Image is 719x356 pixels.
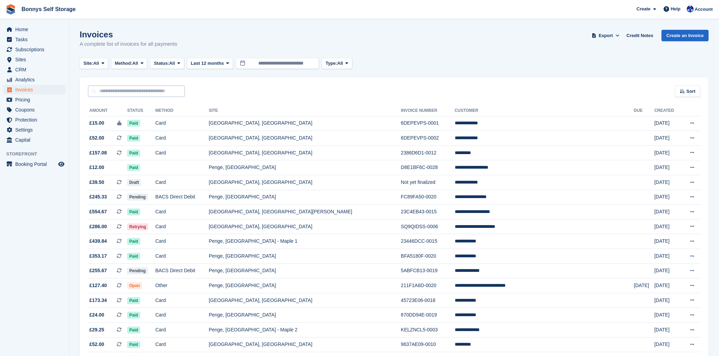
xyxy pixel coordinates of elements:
td: [DATE] [654,308,681,323]
td: Not yet finalized [401,175,455,190]
button: Status: All [150,58,184,69]
img: Rebecca Gray [687,6,694,12]
span: Paid [127,135,140,142]
td: Penge, [GEOGRAPHIC_DATA] [209,249,401,264]
a: menu [3,25,65,34]
td: 23446DCC-0015 [401,234,455,249]
span: Home [15,25,57,34]
th: Site [209,105,401,116]
span: £255.67 [89,267,107,274]
a: menu [3,115,65,125]
span: £286.00 [89,223,107,230]
span: Paid [127,150,140,157]
span: All [169,60,175,67]
span: £29.25 [89,326,104,333]
td: [DATE] [654,264,681,278]
td: [DATE] [654,219,681,234]
a: menu [3,65,65,74]
td: [DATE] [654,160,681,175]
span: Analytics [15,75,57,84]
span: Export [599,32,613,39]
td: 6DEPEVPS-0002 [401,131,455,146]
button: Export [591,30,621,41]
a: menu [3,35,65,44]
span: £439.84 [89,238,107,245]
a: menu [3,105,65,115]
span: CRM [15,65,57,74]
span: £157.08 [89,149,107,157]
span: Paid [127,341,140,348]
td: [GEOGRAPHIC_DATA], [GEOGRAPHIC_DATA][PERSON_NAME] [209,205,401,220]
td: Penge, [GEOGRAPHIC_DATA] - Maple 1 [209,234,401,249]
td: [DATE] [654,131,681,146]
span: Help [671,6,681,12]
a: Bonnys Self Storage [19,3,78,15]
td: 6DEPEVPS-0001 [401,116,455,131]
td: [GEOGRAPHIC_DATA], [GEOGRAPHIC_DATA] [209,175,401,190]
span: Invoices [15,85,57,95]
span: £554.67 [89,208,107,215]
th: Customer [455,105,634,116]
td: [GEOGRAPHIC_DATA], [GEOGRAPHIC_DATA] [209,219,401,234]
td: 870DD94E-0019 [401,308,455,323]
td: BACS Direct Debit [156,264,209,278]
p: A complete list of invoices for all payments [80,40,177,48]
td: [DATE] [654,190,681,205]
a: Create an Invoice [662,30,709,41]
span: Type: [326,60,337,67]
td: 45723E06-0018 [401,293,455,308]
img: stora-icon-8386f47178a22dfd0bd8f6a31ec36ba5ce8667c1dd55bd0f319d3a0aa187defe.svg [6,4,16,15]
a: menu [3,55,65,64]
span: Pending [127,194,148,201]
td: Card [156,145,209,160]
td: [DATE] [654,175,681,190]
a: menu [3,45,65,54]
td: Penge, [GEOGRAPHIC_DATA] [209,264,401,278]
span: All [132,60,138,67]
button: Site: All [80,58,108,69]
td: 9637AE09-0010 [401,337,455,352]
td: [DATE] [654,293,681,308]
h1: Invoices [80,30,177,39]
span: £15.00 [89,119,104,127]
td: Card [156,234,209,249]
span: Capital [15,135,57,145]
td: BACS Direct Debit [156,190,209,205]
span: £353.17 [89,252,107,260]
td: SQ9QIDSS-0006 [401,219,455,234]
td: [GEOGRAPHIC_DATA], [GEOGRAPHIC_DATA] [209,145,401,160]
td: KELZNCL5-0003 [401,323,455,338]
span: Protection [15,115,57,125]
td: [GEOGRAPHIC_DATA], [GEOGRAPHIC_DATA] [209,337,401,352]
a: menu [3,85,65,95]
td: 5ABFCB13-0019 [401,264,455,278]
span: Paid [127,164,140,171]
span: Paid [127,297,140,304]
td: BFA5180F-0020 [401,249,455,264]
td: [DATE] [654,278,681,293]
td: Card [156,219,209,234]
td: Card [156,293,209,308]
td: Penge, [GEOGRAPHIC_DATA] [209,160,401,175]
td: Card [156,116,209,131]
span: Sort [686,88,695,95]
th: Created [654,105,681,116]
span: £173.34 [89,297,107,304]
span: Paid [127,238,140,245]
span: £245.33 [89,193,107,201]
td: [DATE] [654,116,681,131]
th: Invoice Number [401,105,455,116]
td: [DATE] [654,145,681,160]
a: menu [3,75,65,84]
span: Draft [127,179,141,186]
td: Card [156,205,209,220]
span: Paid [127,327,140,333]
td: FC89FA50-0020 [401,190,455,205]
a: menu [3,95,65,105]
span: Pricing [15,95,57,105]
td: Penge, [GEOGRAPHIC_DATA] [209,190,401,205]
span: Create [637,6,650,12]
th: Status [127,105,155,116]
th: Amount [88,105,127,116]
td: [GEOGRAPHIC_DATA], [GEOGRAPHIC_DATA] [209,116,401,131]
